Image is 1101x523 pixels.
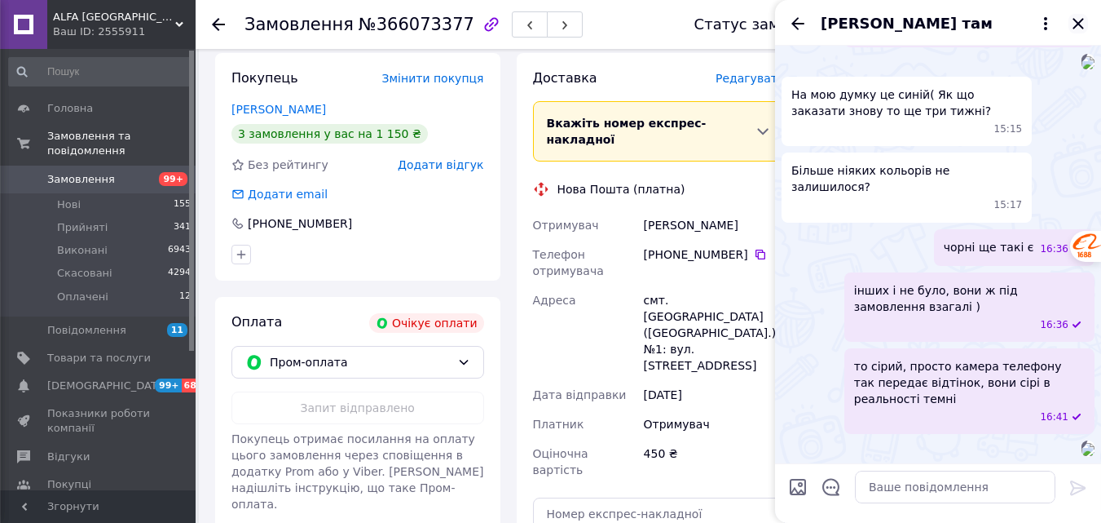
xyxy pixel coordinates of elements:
[248,158,328,171] span: Без рейтингу
[57,243,108,258] span: Виконані
[821,476,842,498] button: Відкрити шаблони відповідей
[644,246,785,263] div: [PHONE_NUMBER]
[382,72,484,85] span: Змінити покупця
[270,353,451,371] span: Пром-оплата
[369,313,484,333] div: Очікує оплати
[641,410,788,439] div: Отримувач
[994,122,1023,136] span: 15:15 12.10.2025
[167,323,187,337] span: 11
[8,57,192,86] input: Пошук
[641,439,788,485] div: 450 ₴
[994,198,1023,212] span: 15:17 12.10.2025
[179,290,191,304] span: 12
[47,406,151,436] span: Показники роботи компанії
[359,15,474,34] span: №366073377
[1081,443,1094,456] img: d54773df-3a32-4cf8-98a1-9e855b10a780_w500_h500
[174,220,191,235] span: 341
[641,286,788,380] div: смт. [GEOGRAPHIC_DATA] ([GEOGRAPHIC_DATA].), №1: вул. [STREET_ADDRESS]
[231,70,298,86] span: Покупець
[53,24,196,39] div: Ваш ID: 2555911
[854,358,1085,407] span: то сірий, просто камера телефону так передає відтінок, вони сірі в реальності темні
[212,16,225,33] div: Повернутися назад
[155,379,182,392] span: 99+
[1040,318,1068,332] span: 16:36 12.10.2025
[159,172,187,186] span: 99+
[53,10,175,24] span: ALFA UKRAINE
[1040,242,1068,256] span: 16:36 12.10.2025
[553,181,689,197] div: Нова Пошта (платна)
[246,186,329,202] div: Додати email
[230,186,329,202] div: Додати email
[791,86,1022,119] span: На мою думку це синій( Як що заказати знову то ще три тижні?
[47,351,151,366] span: Товари та послуги
[641,380,788,410] div: [DATE]
[168,266,191,281] span: 4294
[47,450,90,464] span: Відгуки
[174,197,191,212] span: 155
[1081,56,1094,69] img: fcc3d3d5-eb1a-4c4f-a8d6-e02d0150eb80_w500_h500
[533,294,576,307] span: Адреса
[854,282,1085,315] span: інших і не було, вони ж під замовлення взагалі )
[244,15,354,34] span: Замовлення
[231,392,484,424] button: Запит відправлено
[694,16,844,33] div: Статус замовлення
[231,314,282,330] span: Оплата
[47,101,93,116] span: Головна
[47,129,196,158] span: Замовлення та повідомлення
[398,158,483,171] span: Додати відгук
[716,72,785,85] span: Редагувати
[547,117,707,146] span: Вкажіть номер експрес-накладної
[533,447,588,476] span: Оціночна вартість
[533,418,584,431] span: Платник
[246,215,354,232] div: [PHONE_NUMBER]
[1040,410,1068,424] span: 16:41 12.10.2025
[47,323,126,338] span: Повідомлення
[57,220,108,235] span: Прийняті
[57,197,81,212] span: Нові
[57,290,108,304] span: Оплачені
[57,266,112,281] span: Скасовані
[944,239,1034,256] span: чорні ще такі є
[182,379,200,392] span: 68
[47,477,91,492] span: Покупці
[47,379,168,393] span: [DEMOGRAPHIC_DATA]
[231,432,483,511] span: Покупець отримає посилання на оплату цього замовлення через сповіщення в додатку Prom або у Viber...
[821,13,993,34] span: [PERSON_NAME] там
[231,103,326,116] a: [PERSON_NAME]
[168,243,191,258] span: 6943
[533,388,627,401] span: Дата відправки
[821,13,1055,34] button: [PERSON_NAME] там
[788,14,808,33] button: Назад
[533,219,599,232] span: Отримувач
[231,124,428,144] div: 3 замовлення у вас на 1 150 ₴
[791,162,1022,195] span: Більше ніяких кольорів не залишилося?
[641,211,788,240] div: [PERSON_NAME]
[533,248,604,277] span: Телефон отримувача
[47,172,115,187] span: Замовлення
[1068,14,1088,33] button: Закрити
[533,70,597,86] span: Доставка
